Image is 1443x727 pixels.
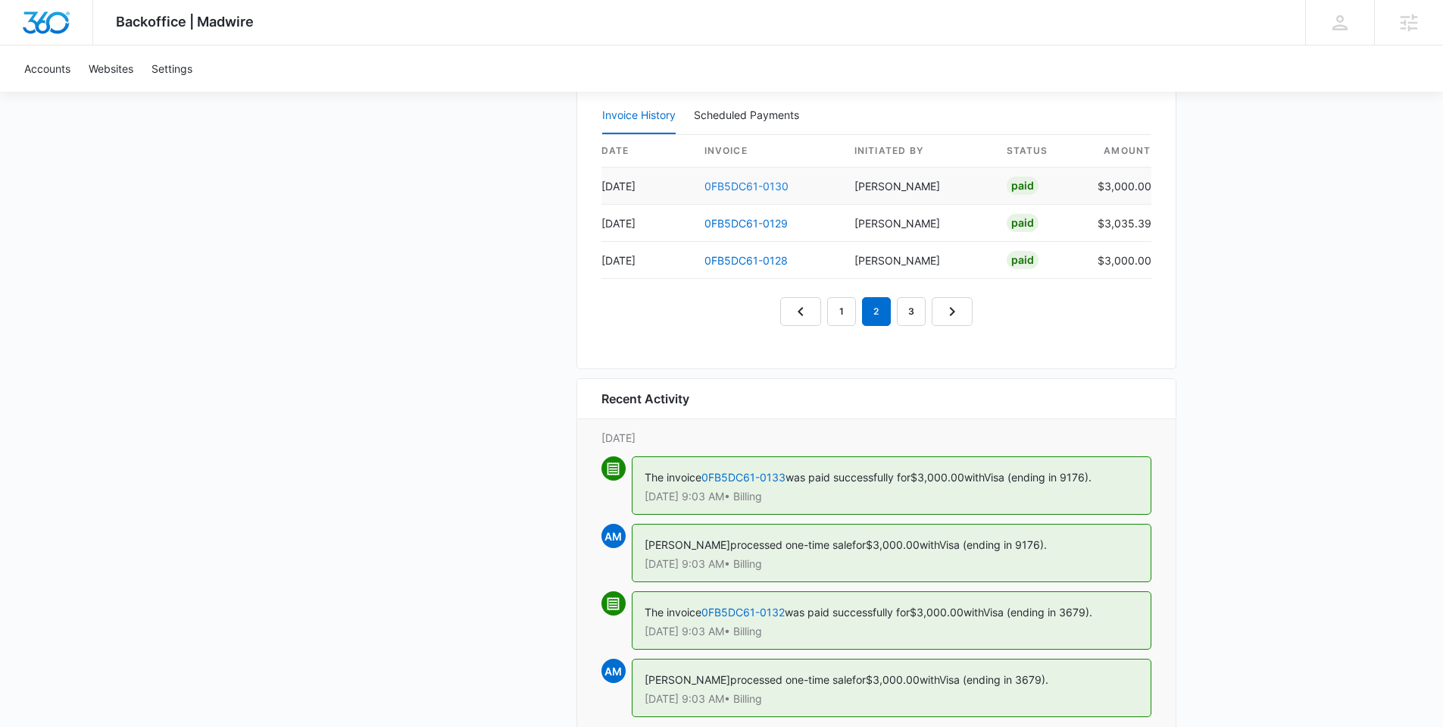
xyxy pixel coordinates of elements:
[601,168,692,205] td: [DATE]
[1007,214,1039,232] div: Paid
[645,559,1138,569] p: [DATE] 9:03 AM • Billing
[142,45,201,92] a: Settings
[645,626,1138,637] p: [DATE] 9:03 AM • Billing
[842,205,995,242] td: [PERSON_NAME]
[645,606,701,619] span: The invoice
[910,606,964,619] span: $3,000.00
[645,491,1138,502] p: [DATE] 9:03 AM • Billing
[601,524,626,548] span: AM
[694,110,805,121] div: Scheduled Payments
[862,297,891,326] em: 2
[645,673,730,686] span: [PERSON_NAME]
[1085,168,1151,205] td: $3,000.00
[692,135,842,168] th: invoice
[1085,242,1151,279] td: $3,000.00
[939,673,1048,686] span: Visa (ending in 3679).
[852,538,866,551] span: for
[116,14,254,30] span: Backoffice | Madwire
[866,538,920,551] span: $3,000.00
[701,606,785,619] a: 0FB5DC61-0132
[15,45,80,92] a: Accounts
[984,471,1092,484] span: Visa (ending in 9176).
[780,297,973,326] nav: Pagination
[842,135,995,168] th: Initiated By
[842,242,995,279] td: [PERSON_NAME]
[601,205,692,242] td: [DATE]
[1085,205,1151,242] td: $3,035.39
[645,471,701,484] span: The invoice
[704,180,789,193] a: 0FB5DC61-0130
[80,45,142,92] a: Websites
[786,471,910,484] span: was paid successfully for
[601,242,692,279] td: [DATE]
[1007,251,1039,269] div: Paid
[866,673,920,686] span: $3,000.00
[852,673,866,686] span: for
[601,430,1151,446] p: [DATE]
[701,471,786,484] a: 0FB5DC61-0133
[602,98,676,134] button: Invoice History
[785,606,910,619] span: was paid successfully for
[1007,177,1039,195] div: Paid
[842,168,995,205] td: [PERSON_NAME]
[601,659,626,683] span: AM
[995,135,1085,168] th: status
[704,254,788,267] a: 0FB5DC61-0128
[645,538,730,551] span: [PERSON_NAME]
[730,538,852,551] span: processed one-time sale
[983,606,1092,619] span: Visa (ending in 3679).
[780,297,821,326] a: Previous Page
[704,217,788,230] a: 0FB5DC61-0129
[601,390,689,408] h6: Recent Activity
[827,297,856,326] a: Page 1
[964,471,984,484] span: with
[964,606,983,619] span: with
[920,673,939,686] span: with
[897,297,926,326] a: Page 3
[645,694,1138,704] p: [DATE] 9:03 AM • Billing
[601,135,692,168] th: date
[939,538,1047,551] span: Visa (ending in 9176).
[920,538,939,551] span: with
[730,673,852,686] span: processed one-time sale
[910,471,964,484] span: $3,000.00
[932,297,973,326] a: Next Page
[1085,135,1151,168] th: amount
